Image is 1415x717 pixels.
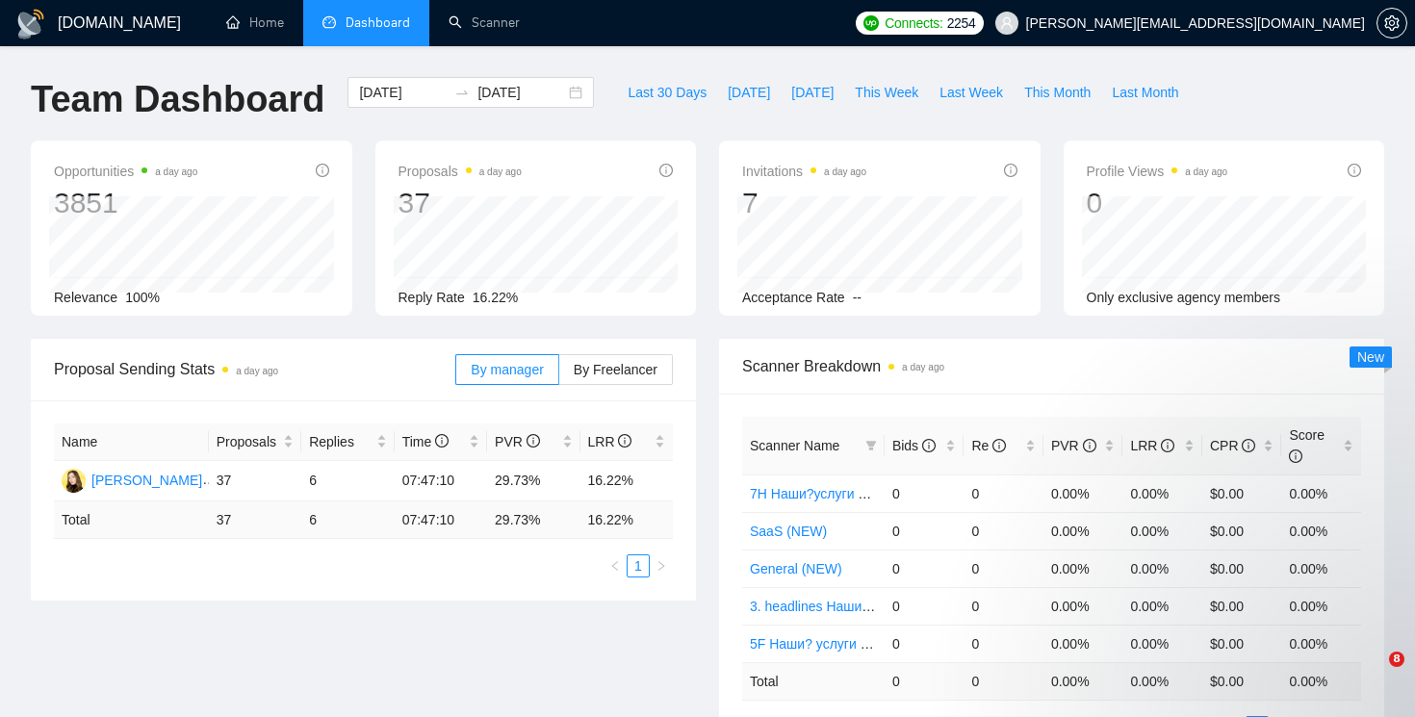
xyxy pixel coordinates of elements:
span: Scanner Name [750,438,839,453]
td: 0 [885,550,965,587]
td: 0.00% [1043,512,1123,550]
span: Last 30 Days [628,82,707,103]
button: This Week [844,77,929,108]
td: 0 [885,662,965,700]
td: 07:47:10 [395,501,487,539]
span: user [1000,16,1014,30]
span: info-circle [1348,164,1361,177]
span: By manager [471,362,543,377]
button: [DATE] [717,77,781,108]
td: 0 [964,625,1043,662]
td: $0.00 [1202,474,1282,512]
span: Invitations [742,160,866,183]
div: 3851 [54,185,197,221]
span: Connects: [885,13,942,34]
a: 3. headlines Наши услуги + не известна ЦА (минус наша ЦА) [750,599,1129,614]
button: Last Week [929,77,1014,108]
div: 37 [399,185,522,221]
td: 16.22% [580,461,674,501]
td: 0 [885,512,965,550]
span: Proposal Sending Stats [54,357,455,381]
div: [PERSON_NAME] [91,470,202,491]
span: CPR [1210,438,1255,453]
button: setting [1376,8,1407,38]
img: upwork-logo.png [863,15,879,31]
img: logo [15,9,46,39]
span: New [1357,349,1384,365]
td: $0.00 [1202,512,1282,550]
span: Proposals [217,431,279,452]
span: Only exclusive agency members [1087,290,1281,305]
div: 0 [1087,185,1228,221]
iframe: Intercom live chat [1350,652,1396,698]
span: right [656,560,667,572]
td: 0 [964,550,1043,587]
span: Last Week [939,82,1003,103]
span: Time [402,434,449,449]
li: Next Page [650,554,673,577]
h1: Team Dashboard [31,77,324,122]
time: a day ago [479,166,522,177]
span: info-circle [1083,439,1096,452]
button: Last 30 Days [617,77,717,108]
td: 37 [209,501,301,539]
a: VM[PERSON_NAME] [62,472,202,487]
td: 0.00% [1043,474,1123,512]
td: 0 [964,662,1043,700]
span: Relevance [54,290,117,305]
td: 0 [885,587,965,625]
time: a day ago [236,366,278,376]
span: info-circle [1161,439,1174,452]
span: Score [1289,427,1325,464]
td: 16.22 % [580,501,674,539]
td: 0 [885,474,965,512]
span: This Month [1024,82,1091,103]
a: 5F Наши? услуги + наша ЦА [750,636,928,652]
td: 0.00 % [1281,662,1361,700]
td: $ 0.00 [1202,662,1282,700]
li: Previous Page [604,554,627,577]
td: 0 [964,512,1043,550]
span: info-circle [1289,449,1302,463]
span: Last Month [1112,82,1178,103]
td: 29.73% [487,461,579,501]
span: info-circle [922,439,936,452]
span: setting [1377,15,1406,31]
time: a day ago [824,166,866,177]
td: 0.00% [1122,474,1202,512]
span: 2254 [947,13,976,34]
td: 0.00% [1281,474,1361,512]
li: 1 [627,554,650,577]
span: Opportunities [54,160,197,183]
td: 0.00 % [1043,662,1123,700]
td: 37 [209,461,301,501]
td: 0 [885,625,965,662]
span: 100% [125,290,160,305]
button: This Month [1014,77,1101,108]
input: Start date [359,82,447,103]
span: dashboard [322,15,336,29]
span: LRR [588,434,632,449]
span: Scanner Breakdown [742,354,1361,378]
span: By Freelancer [574,362,657,377]
span: info-circle [659,164,673,177]
a: SaaS (NEW) [750,524,827,539]
input: End date [477,82,565,103]
td: 6 [301,461,394,501]
button: right [650,554,673,577]
span: Acceptance Rate [742,290,845,305]
span: Replies [309,431,372,452]
time: a day ago [155,166,197,177]
a: searchScanner [449,14,520,31]
td: Total [742,662,885,700]
a: homeHome [226,14,284,31]
span: filter [862,431,881,460]
span: info-circle [435,434,449,448]
span: Proposals [399,160,522,183]
span: Reply Rate [399,290,465,305]
span: filter [865,440,877,451]
a: 1 [628,555,649,576]
span: left [609,560,621,572]
span: info-circle [316,164,329,177]
td: 6 [301,501,394,539]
